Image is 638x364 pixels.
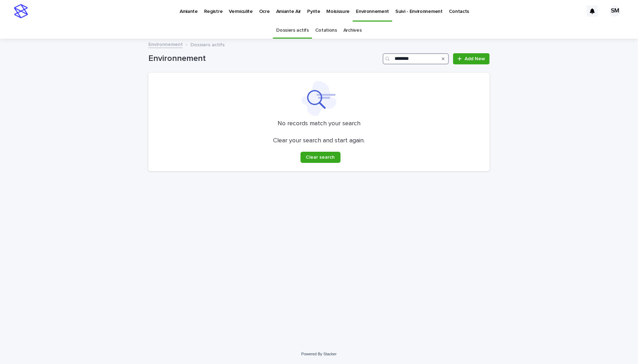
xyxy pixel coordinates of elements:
p: No records match your search [157,120,481,128]
p: Dossiers actifs [190,40,225,48]
a: Environnement [148,40,183,48]
h1: Environnement [148,54,380,64]
a: Archives [343,22,362,39]
span: Clear search [306,155,335,160]
button: Clear search [301,152,341,163]
div: SM [609,6,621,17]
span: Add New [465,56,485,61]
a: Powered By Stacker [301,352,336,356]
img: stacker-logo-s-only.png [14,4,28,18]
a: Cotations [315,22,337,39]
a: Dossiers actifs [276,22,309,39]
p: Clear your search and start again. [273,137,365,145]
input: Search [383,53,449,64]
a: Add New [453,53,490,64]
